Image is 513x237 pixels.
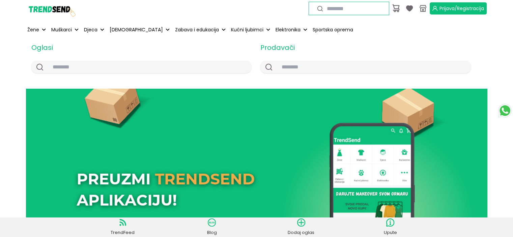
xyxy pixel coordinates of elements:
[175,26,219,33] p: Zabava i edukacija
[430,2,487,14] button: Prijava/Registracija
[439,5,484,12] span: Prijava/Registracija
[260,42,471,53] h2: Prodavači
[108,22,171,37] button: [DEMOGRAPHIC_DATA]
[110,26,163,33] p: [DEMOGRAPHIC_DATA]
[84,26,97,33] p: Djeca
[27,26,39,33] p: Žene
[83,22,106,37] button: Djeca
[26,22,47,37] button: Žene
[230,22,272,37] button: Kućni ljubimci
[375,229,405,236] p: Upute
[108,229,138,236] p: TrendFeed
[276,26,301,33] p: Elektronika
[31,42,251,53] h2: Oglasi
[375,218,405,236] a: Upute
[197,229,227,236] p: Blog
[174,22,227,37] button: Zabava i edukacija
[286,218,316,236] a: Dodaj oglas
[197,218,227,236] a: Blog
[274,22,309,37] button: Elektronika
[311,22,354,37] a: Sportska oprema
[286,229,316,236] p: Dodaj oglas
[50,22,80,37] button: Muškarci
[108,218,138,236] a: TrendFeed
[51,26,72,33] p: Muškarci
[231,26,263,33] p: Kućni ljubimci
